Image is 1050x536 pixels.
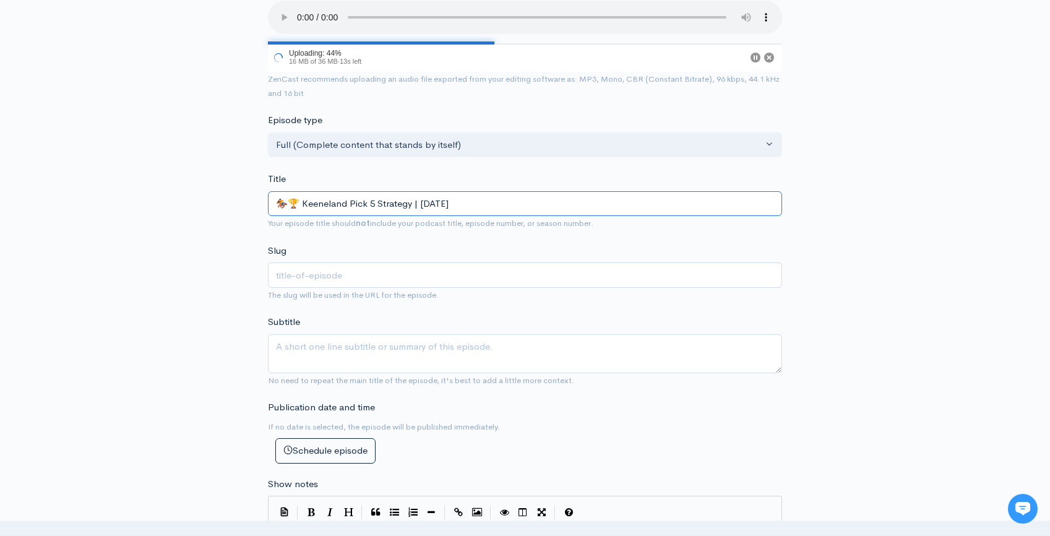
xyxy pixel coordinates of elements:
[385,503,403,522] button: Generic List
[268,262,782,288] input: title-of-episode
[532,503,551,522] button: Toggle Fullscreen
[268,421,500,432] small: If no date is selected, the episode will be published immediately.
[19,82,229,142] h2: Just let us know if you need anything and we'll be happy to help! 🙂
[289,58,361,65] span: 16 MB of 36 MB · 13s left
[268,400,375,415] label: Publication date and time
[268,113,322,128] label: Episode type
[268,218,593,228] small: Your episode title should include your podcast title, episode number, or season number.
[339,503,358,522] button: Heading
[268,172,286,186] label: Title
[554,506,556,520] i: |
[275,502,293,521] button: Insert Show Notes Template
[268,43,364,72] div: Uploading
[751,53,760,63] button: Pause
[19,60,229,80] h1: Hi 👋
[268,43,494,45] div: 44%
[268,132,782,158] button: Full (Complete content that stands by itself)
[366,503,385,522] button: Quote
[495,503,514,522] button: Toggle Preview
[764,53,774,63] button: Cancel
[268,290,439,300] small: The slug will be used in the URL for the episode.
[559,503,578,522] button: Markdown Guide
[268,74,780,98] small: ZenCast recommends uploading an audio file exported from your editing software as: MP3, Mono, CBR...
[268,315,300,329] label: Subtitle
[514,503,532,522] button: Toggle Side by Side
[468,503,486,522] button: Insert Image
[356,218,370,228] strong: not
[276,138,763,152] div: Full (Complete content that stands by itself)
[422,503,441,522] button: Insert Horizontal Line
[268,375,574,386] small: No need to repeat the main title of the episode, it's best to add a little more context.
[1008,494,1038,524] iframe: gist-messenger-bubble-iframe
[36,233,221,257] input: Search articles
[80,171,148,181] span: New conversation
[444,506,445,520] i: |
[361,506,363,520] i: |
[268,477,318,491] label: Show notes
[268,244,286,258] label: Slug
[268,191,782,217] input: What is the episode's title?
[490,506,491,520] i: |
[321,503,339,522] button: Italic
[403,503,422,522] button: Numbered List
[302,503,321,522] button: Bold
[449,503,468,522] button: Create Link
[17,212,231,227] p: Find an answer quickly
[297,506,298,520] i: |
[289,50,361,57] div: Uploading: 44%
[19,164,228,189] button: New conversation
[275,438,376,464] button: Schedule episode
